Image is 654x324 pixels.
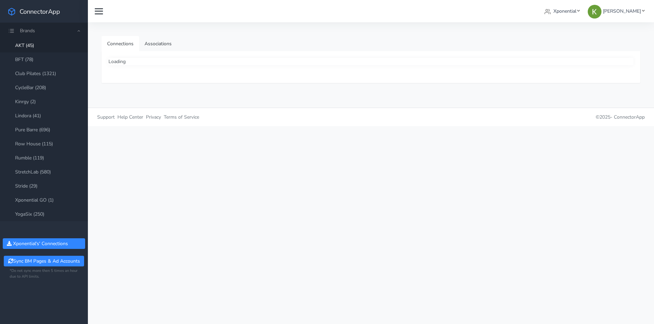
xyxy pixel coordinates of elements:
span: Support [97,114,115,120]
span: [PERSON_NAME] [603,8,641,14]
span: Privacy [146,114,161,120]
button: Xponential's' Connections [3,238,85,249]
small: *Do not sync more then 5 times an hour due to API limits. [10,268,78,280]
span: ConnectorApp [614,114,645,120]
button: Sync BM Pages & Ad Accounts [4,256,84,266]
p: © 2025 - [376,113,645,121]
a: Associations [139,36,177,51]
span: Xponential [553,8,576,14]
span: Help Center [117,114,143,120]
span: Brands [20,27,35,34]
div: Loading [108,58,633,65]
span: Terms of Service [164,114,199,120]
a: [PERSON_NAME] [585,5,647,17]
a: Connections [102,36,139,51]
img: Kristine Lee [588,5,601,19]
a: Xponential [542,5,583,17]
span: ConnectorApp [20,7,60,16]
